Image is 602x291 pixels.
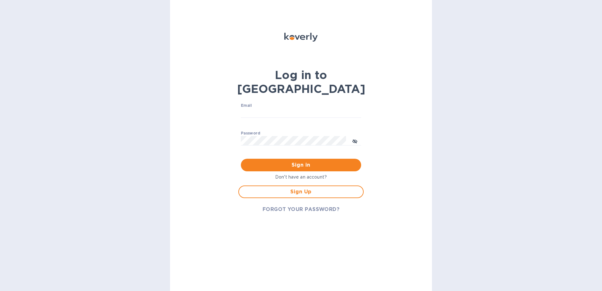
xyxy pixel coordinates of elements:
button: FORGOT YOUR PASSWORD? [258,203,345,216]
img: Koverly [284,33,318,42]
button: Sign in [241,159,361,171]
label: Email [241,104,252,108]
span: FORGOT YOUR PASSWORD? [263,206,340,213]
button: toggle password visibility [349,134,361,147]
button: Sign Up [238,185,364,198]
span: Sign Up [244,188,358,196]
span: Sign in [246,161,356,169]
p: Don't have an account? [238,174,364,180]
b: Log in to [GEOGRAPHIC_DATA] [237,68,365,96]
label: Password [241,132,260,135]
